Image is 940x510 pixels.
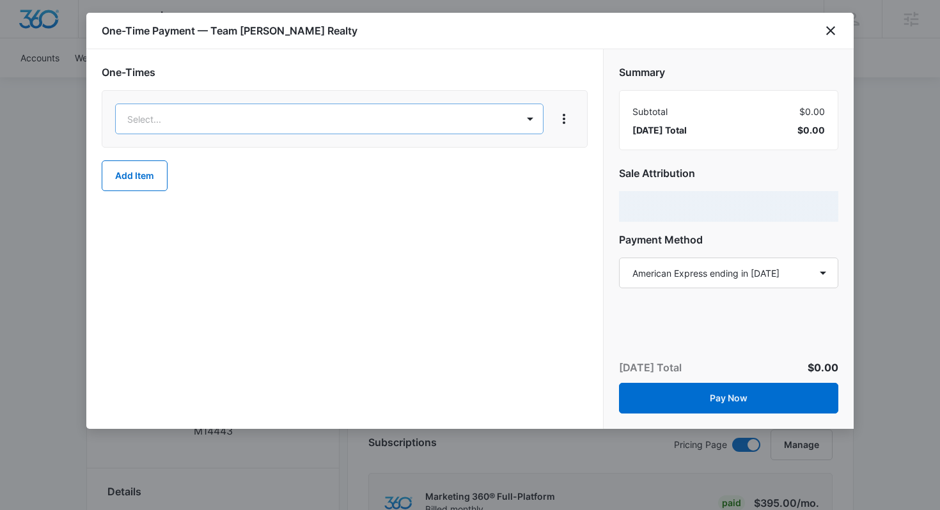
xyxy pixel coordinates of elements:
[632,123,687,137] span: [DATE] Total
[619,65,838,80] h2: Summary
[823,23,838,38] button: close
[102,65,588,80] h2: One-Times
[632,105,825,118] div: $0.00
[619,360,682,375] p: [DATE] Total
[102,160,168,191] button: Add Item
[619,383,838,413] button: Pay Now
[554,109,574,129] button: View More
[619,232,838,247] h2: Payment Method
[632,105,668,118] span: Subtotal
[797,123,825,137] span: $0.00
[102,23,357,38] h1: One-Time Payment — Team [PERSON_NAME] Realty
[619,166,838,181] h2: Sale Attribution
[808,361,838,374] span: $0.00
